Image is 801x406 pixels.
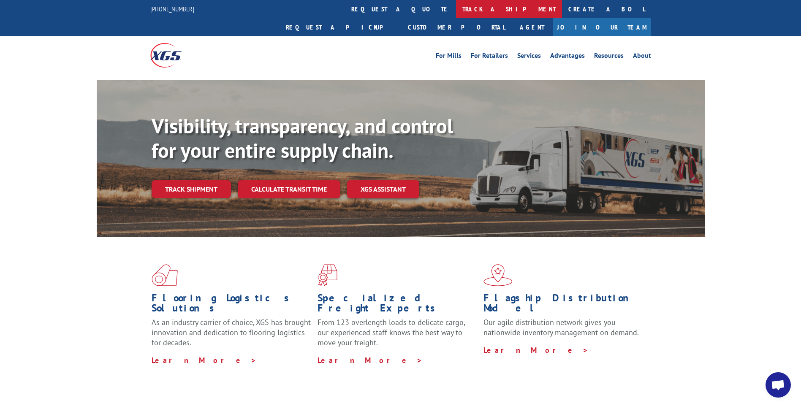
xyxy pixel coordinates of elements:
[766,372,791,398] div: Open chat
[517,52,541,62] a: Services
[483,264,513,286] img: xgs-icon-flagship-distribution-model-red
[318,293,477,317] h1: Specialized Freight Experts
[150,5,194,13] a: [PHONE_NUMBER]
[318,264,337,286] img: xgs-icon-focused-on-flooring-red
[152,180,231,198] a: Track shipment
[318,317,477,355] p: From 123 overlength loads to delicate cargo, our experienced staff knows the best way to move you...
[347,180,419,198] a: XGS ASSISTANT
[152,113,453,163] b: Visibility, transparency, and control for your entire supply chain.
[483,345,589,355] a: Learn More >
[280,18,402,36] a: Request a pickup
[483,317,639,337] span: Our agile distribution network gives you nationwide inventory management on demand.
[152,264,178,286] img: xgs-icon-total-supply-chain-intelligence-red
[318,355,423,365] a: Learn More >
[553,18,651,36] a: Join Our Team
[402,18,511,36] a: Customer Portal
[483,293,643,317] h1: Flagship Distribution Model
[152,355,257,365] a: Learn More >
[511,18,553,36] a: Agent
[152,293,311,317] h1: Flooring Logistics Solutions
[152,317,311,347] span: As an industry carrier of choice, XGS has brought innovation and dedication to flooring logistics...
[436,52,462,62] a: For Mills
[594,52,624,62] a: Resources
[633,52,651,62] a: About
[550,52,585,62] a: Advantages
[238,180,340,198] a: Calculate transit time
[471,52,508,62] a: For Retailers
